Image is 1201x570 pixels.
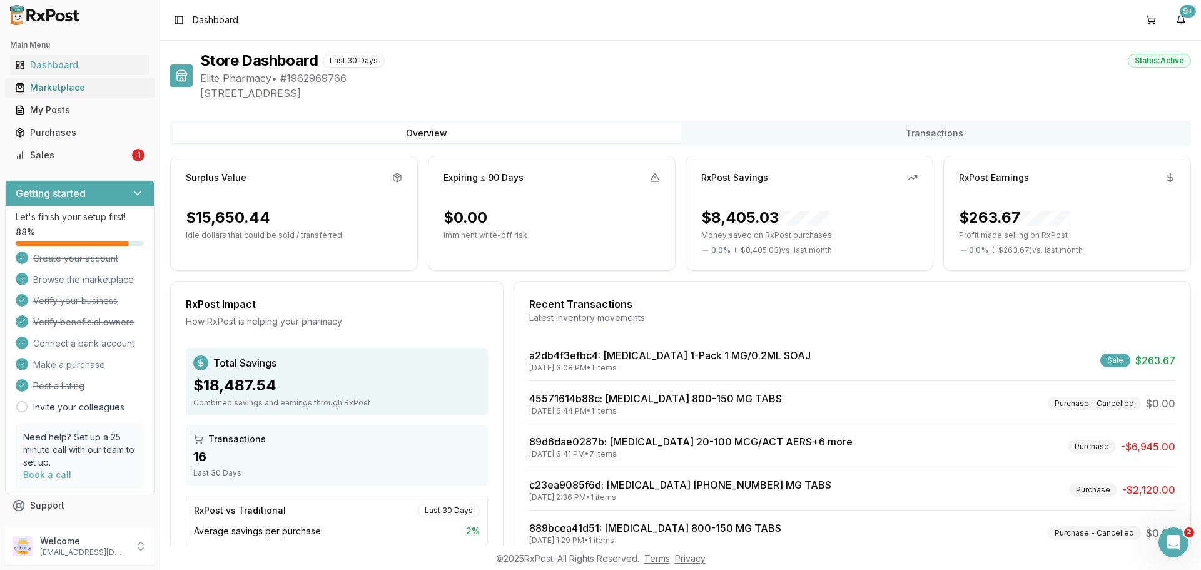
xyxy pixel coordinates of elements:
img: User avatar [13,536,33,556]
h1: Store Dashboard [200,51,318,71]
div: My Posts [15,104,144,116]
div: [DATE] 2:36 PM • 1 items [529,492,831,502]
button: Sales1 [5,145,155,165]
div: $263.67 [959,208,1070,228]
div: Purchase [1069,483,1117,497]
a: Invite your colleagues [33,401,124,414]
div: Sale [1100,354,1130,367]
p: [EMAIL_ADDRESS][DOMAIN_NAME] [40,547,127,557]
span: ( - $8,405.03 ) vs. last month [734,245,832,255]
div: Purchase [1068,440,1116,454]
span: $0.00 [1146,526,1175,541]
div: Sales [15,149,129,161]
div: Marketplace [15,81,144,94]
button: 9+ [1171,10,1191,30]
span: 0.0 % [969,245,988,255]
span: Verify beneficial owners [33,316,134,328]
div: [DATE] 6:41 PM • 7 items [529,449,853,459]
p: Idle dollars that could be sold / transferred [186,230,402,240]
span: [STREET_ADDRESS] [200,86,1191,101]
span: ( - $263.67 ) vs. last month [992,245,1083,255]
p: Welcome [40,535,127,547]
a: Sales1 [10,144,149,166]
div: Status: Active [1128,54,1191,68]
span: 2 [1184,527,1194,537]
span: 0.0 % [711,245,731,255]
div: RxPost Savings [701,171,768,184]
span: Make a purchase [33,359,105,371]
h2: Main Menu [10,40,149,50]
button: Marketplace [5,78,155,98]
span: Transactions [208,433,266,445]
span: Elite Pharmacy • # 1962969766 [200,71,1191,86]
div: Dashboard [15,59,144,71]
a: 889bcea41d51: [MEDICAL_DATA] 800-150 MG TABS [529,522,781,534]
button: Purchases [5,123,155,143]
a: 89d6dae0287b: [MEDICAL_DATA] 20-100 MCG/ACT AERS+6 more [529,435,853,448]
div: Last 30 Days [418,504,480,517]
a: a2db4f3efbc4: [MEDICAL_DATA] 1-Pack 1 MG/0.2ML SOAJ [529,349,811,362]
img: RxPost Logo [5,5,85,25]
span: Post a listing [33,380,84,392]
span: Connect a bank account [33,337,134,350]
div: Last 30 Days [193,468,480,478]
div: RxPost vs Traditional [194,504,286,517]
nav: breadcrumb [193,14,238,26]
div: Last 30 Days [323,54,385,68]
a: Marketplace [10,76,149,99]
div: Purchase - Cancelled [1048,397,1141,410]
span: Feedback [30,522,73,534]
div: $0.00 [443,208,487,228]
div: How RxPost is helping your pharmacy [186,315,488,328]
p: Profit made selling on RxPost [959,230,1175,240]
button: Overview [173,123,681,143]
button: Support [5,494,155,517]
div: [DATE] 3:08 PM • 1 items [529,363,811,373]
span: Average savings per purchase: [194,525,323,537]
p: Money saved on RxPost purchases [701,230,918,240]
span: Dashboard [193,14,238,26]
div: $8,405.03 [701,208,829,228]
a: 45571614b88c: [MEDICAL_DATA] 800-150 MG TABS [529,392,782,405]
div: [DATE] 6:44 PM • 1 items [529,406,782,416]
div: Combined savings and earnings through RxPost [193,398,480,408]
span: 2 % [466,525,480,537]
div: Purchase - Cancelled [1048,526,1141,540]
p: Let's finish your setup first! [16,211,144,223]
a: c23ea9085f6d: [MEDICAL_DATA] [PHONE_NUMBER] MG TABS [529,479,831,491]
div: Surplus Value [186,171,246,184]
span: -$6,945.00 [1121,439,1175,454]
h3: Getting started [16,186,86,201]
div: 16 [193,448,480,466]
a: Privacy [675,553,706,564]
button: Feedback [5,517,155,539]
div: [DATE] 1:29 PM • 1 items [529,536,781,546]
div: Purchases [15,126,144,139]
div: $18,487.54 [193,375,480,395]
span: $0.00 [1146,396,1175,411]
div: RxPost Impact [186,297,488,312]
div: 9+ [1180,5,1196,18]
div: RxPost Earnings [959,171,1029,184]
a: My Posts [10,99,149,121]
div: $15,650.44 [186,208,270,228]
button: Transactions [681,123,1188,143]
a: Book a call [23,469,71,480]
div: 1 [132,149,144,161]
span: Browse the marketplace [33,273,134,286]
p: Imminent write-off risk [443,230,660,240]
p: Need help? Set up a 25 minute call with our team to set up. [23,431,136,469]
span: Create your account [33,252,118,265]
div: Latest inventory movements [529,312,1175,324]
a: Dashboard [10,54,149,76]
div: Expiring ≤ 90 Days [443,171,524,184]
span: 88 % [16,226,35,238]
div: Recent Transactions [529,297,1175,312]
span: Total Savings [213,355,276,370]
a: Terms [644,553,670,564]
button: My Posts [5,100,155,120]
span: -$2,120.00 [1122,482,1175,497]
button: Dashboard [5,55,155,75]
a: Purchases [10,121,149,144]
iframe: Intercom live chat [1158,527,1188,557]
